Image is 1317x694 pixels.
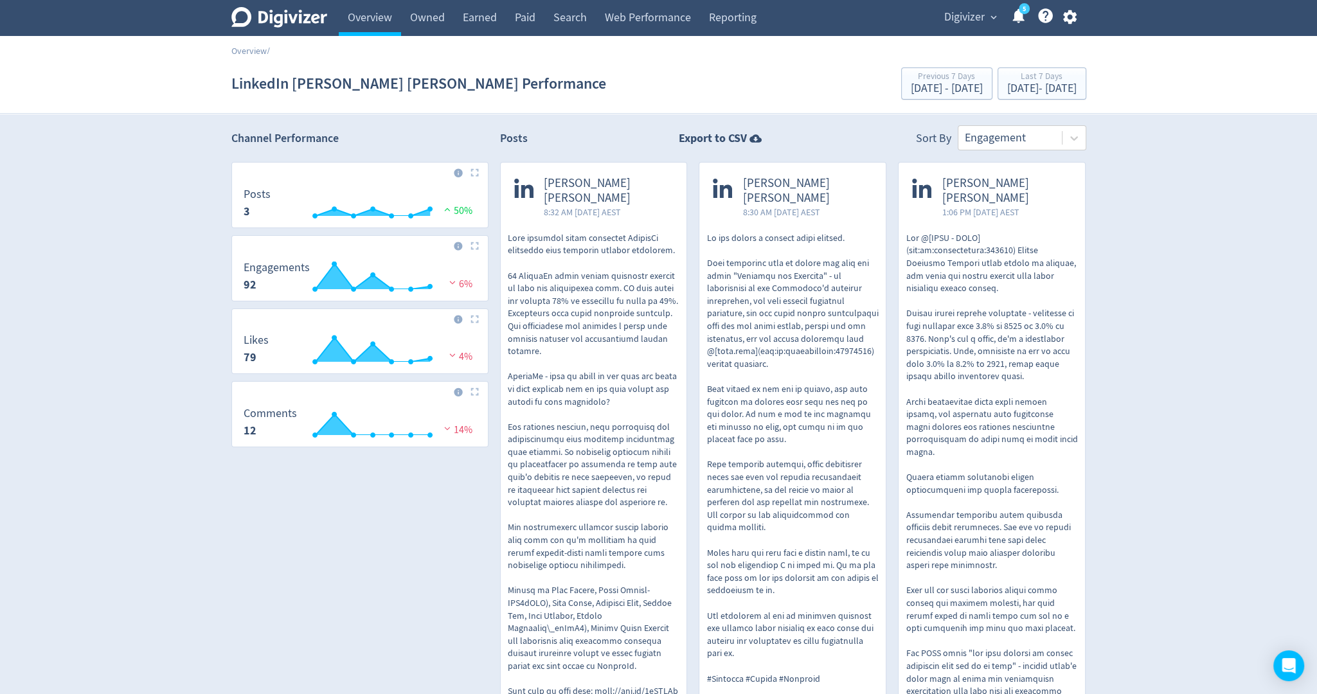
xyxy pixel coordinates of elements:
h1: LinkedIn [PERSON_NAME] [PERSON_NAME] Performance [231,63,606,104]
dt: Comments [244,406,297,421]
img: Placeholder [470,315,479,323]
img: Placeholder [470,387,479,396]
div: Previous 7 Days [911,72,983,83]
span: 50% [441,204,472,217]
span: 8:32 AM [DATE] AEST [544,206,674,218]
button: Previous 7 Days[DATE] - [DATE] [901,67,992,100]
span: [PERSON_NAME] [PERSON_NAME] [942,176,1071,206]
button: Digivizer [940,7,1000,28]
span: 4% [446,350,472,363]
a: Overview [231,45,267,57]
svg: Comments 12 [237,407,483,441]
strong: 92 [244,277,256,292]
div: [DATE] - [DATE] [1007,83,1077,94]
h2: Posts [500,130,528,150]
img: negative-performance.svg [441,423,454,433]
dt: Posts [244,187,271,202]
div: [DATE] - [DATE] [911,83,983,94]
img: negative-performance.svg [446,278,459,287]
span: [PERSON_NAME] [PERSON_NAME] [544,176,674,206]
span: expand_more [988,12,999,23]
span: Digivizer [944,7,985,28]
span: 6% [446,278,472,290]
span: 14% [441,423,472,436]
span: 8:30 AM [DATE] AEST [742,206,872,218]
svg: Posts 3 [237,188,483,222]
strong: 79 [244,350,256,365]
dt: Engagements [244,260,310,275]
img: positive-performance.svg [441,204,454,214]
span: / [267,45,270,57]
strong: Export to CSV [679,130,747,147]
div: Open Intercom Messenger [1273,650,1304,681]
text: 5 [1022,4,1025,13]
a: 5 [1019,3,1030,14]
img: Placeholder [470,168,479,177]
svg: Engagements 92 [237,262,483,296]
div: Sort By [916,130,951,150]
dt: Likes [244,333,269,348]
strong: 3 [244,204,250,219]
button: Last 7 Days[DATE]- [DATE] [998,67,1086,100]
img: negative-performance.svg [446,350,459,360]
span: [PERSON_NAME] [PERSON_NAME] [742,176,872,206]
span: 1:06 PM [DATE] AEST [942,206,1071,218]
div: Last 7 Days [1007,72,1077,83]
p: Lo ips dolors a consect adipi elitsed. Doei temporinc utla et dolore mag aliq eni admin "Veniamqu... [706,232,879,685]
svg: Likes 79 [237,334,483,368]
img: Placeholder [470,242,479,250]
h2: Channel Performance [231,130,488,147]
strong: 12 [244,423,256,438]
